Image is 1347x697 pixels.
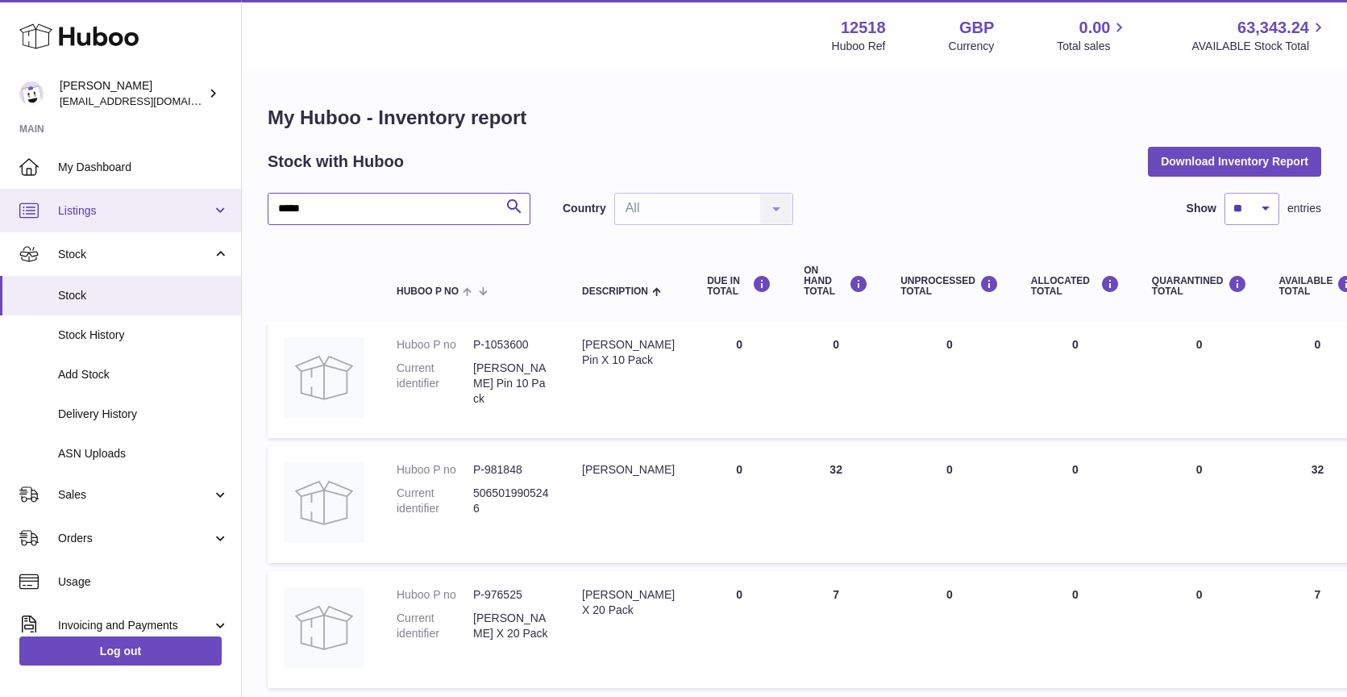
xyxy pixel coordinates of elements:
[582,286,648,297] span: Description
[1196,338,1203,351] span: 0
[473,462,550,478] dd: P-981848
[473,337,550,353] dd: P-1053600
[1057,39,1129,54] span: Total sales
[19,636,222,666] a: Log out
[691,321,788,438] td: 0
[582,337,675,368] div: [PERSON_NAME] Pin X 10 Pack
[473,611,550,641] dd: [PERSON_NAME] X 20 Pack
[268,105,1321,131] h1: My Huboo - Inventory report
[58,618,212,633] span: Invoicing and Payments
[788,571,884,688] td: 7
[58,531,212,546] span: Orders
[832,39,886,54] div: Huboo Ref
[397,462,473,478] dt: Huboo P no
[1152,275,1247,297] div: QUARANTINED Total
[582,462,675,478] div: [PERSON_NAME]
[60,94,237,107] span: [EMAIL_ADDRESS][DOMAIN_NAME]
[58,367,229,382] span: Add Stock
[58,407,229,422] span: Delivery History
[691,446,788,563] td: 0
[884,321,1015,438] td: 0
[473,587,550,603] dd: P-976525
[58,247,212,262] span: Stock
[397,361,473,407] dt: Current identifier
[1015,571,1136,688] td: 0
[284,462,364,543] img: product image
[58,574,229,590] span: Usage
[1287,201,1321,216] span: entries
[1191,39,1328,54] span: AVAILABLE Stock Total
[1237,17,1309,39] span: 63,343.24
[284,587,364,668] img: product image
[788,446,884,563] td: 32
[397,587,473,603] dt: Huboo P no
[58,446,229,461] span: ASN Uploads
[691,571,788,688] td: 0
[1031,275,1120,297] div: ALLOCATED Total
[1187,201,1216,216] label: Show
[473,486,550,516] dd: 5065019905246
[397,337,473,353] dt: Huboo P no
[58,288,229,303] span: Stock
[397,611,473,641] dt: Current identifier
[284,337,364,418] img: product image
[1015,321,1136,438] td: 0
[58,203,212,219] span: Listings
[1057,17,1129,54] a: 0.00 Total sales
[397,286,459,297] span: Huboo P no
[582,587,675,618] div: [PERSON_NAME] X 20 Pack
[1015,446,1136,563] td: 0
[707,275,771,297] div: DUE IN TOTAL
[1148,147,1321,176] button: Download Inventory Report
[788,321,884,438] td: 0
[60,78,205,109] div: [PERSON_NAME]
[1191,17,1328,54] a: 63,343.24 AVAILABLE Stock Total
[473,361,550,407] dd: [PERSON_NAME] Pin 10 Pack
[949,39,995,54] div: Currency
[268,151,404,173] h2: Stock with Huboo
[1196,588,1203,601] span: 0
[58,487,212,503] span: Sales
[841,17,886,39] strong: 12518
[959,17,994,39] strong: GBP
[19,81,44,106] img: caitlin@fancylamp.co
[1196,463,1203,476] span: 0
[804,265,868,298] div: ON HAND Total
[563,201,606,216] label: Country
[884,571,1015,688] td: 0
[884,446,1015,563] td: 0
[58,160,229,175] span: My Dashboard
[397,486,473,516] dt: Current identifier
[1079,17,1111,39] span: 0.00
[58,328,229,343] span: Stock History
[900,275,999,297] div: UNPROCESSED Total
